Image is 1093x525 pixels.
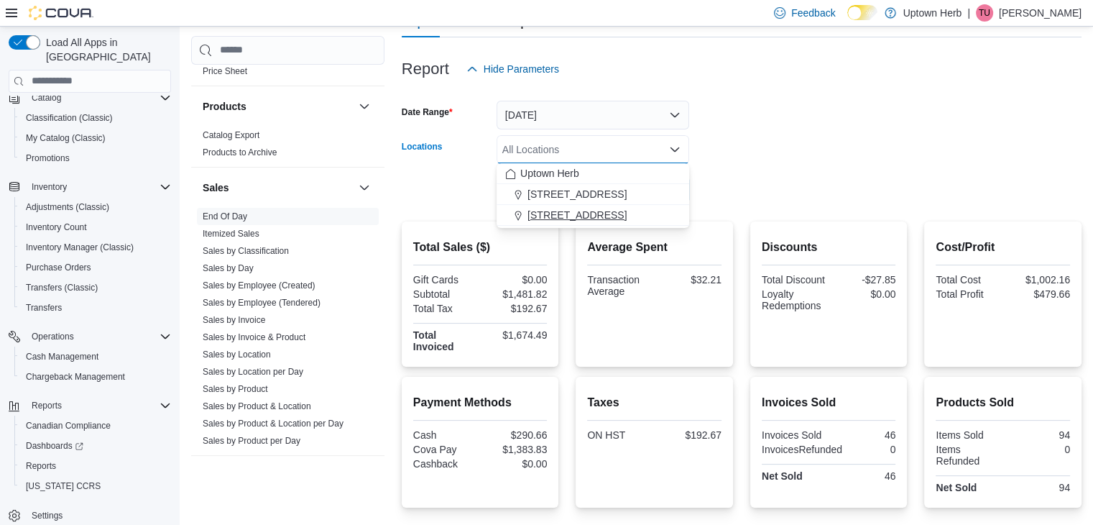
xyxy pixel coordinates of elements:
span: Inventory Count [20,219,171,236]
span: Catalog [32,92,61,104]
span: Reports [20,457,171,475]
button: Canadian Compliance [14,416,177,436]
span: Inventory Count [26,222,87,233]
span: Washington CCRS [20,478,171,495]
button: Transfers (Classic) [14,278,177,298]
span: Classification (Classic) [26,112,113,124]
button: Classification (Classic) [14,108,177,128]
span: Adjustments (Classic) [20,198,171,216]
div: $1,002.16 [1006,274,1070,286]
span: Sales by Employee (Created) [203,280,315,291]
span: Inventory Manager (Classic) [26,242,134,253]
a: Inventory Count [20,219,93,236]
h3: Report [402,60,449,78]
img: Cova [29,6,93,20]
h2: Products Sold [936,394,1070,411]
a: Sales by Employee (Tendered) [203,298,320,308]
button: Chargeback Management [14,367,177,387]
a: Price Sheet [203,66,247,76]
button: [DATE] [497,101,689,129]
span: TU [979,4,990,22]
span: Inventory [26,178,171,196]
p: | [967,4,970,22]
a: Canadian Compliance [20,417,116,434]
span: Sales by Product & Location per Day [203,418,343,429]
strong: Total Invoiced [413,329,454,352]
div: Choose from the following options [497,163,689,226]
span: Promotions [20,150,171,167]
div: Loyalty Redemptions [762,288,826,311]
div: Subtotal [413,288,477,300]
span: Purchase Orders [20,259,171,276]
button: Adjustments (Classic) [14,197,177,217]
a: Chargeback Management [20,368,131,385]
span: Operations [26,328,171,345]
a: Promotions [20,150,75,167]
span: Dashboards [20,437,171,455]
a: Sales by Employee (Created) [203,280,315,291]
button: Sales [356,179,373,196]
button: Reports [26,397,68,414]
div: Cova Pay [413,444,477,455]
a: [US_STATE] CCRS [20,478,106,495]
span: Settings [26,506,171,524]
div: 46 [831,470,895,482]
span: Sales by Location [203,349,271,360]
span: Transfers [20,299,171,316]
div: $0.00 [483,458,547,470]
span: Catalog Export [203,129,259,141]
span: [STREET_ADDRESS] [527,208,627,222]
div: $192.67 [483,303,547,314]
div: Total Tax [413,303,477,314]
span: Chargeback Management [26,371,125,383]
div: Total Discount [762,274,826,286]
div: $479.66 [1006,288,1070,300]
span: My Catalog (Classic) [26,132,106,144]
div: $290.66 [483,429,547,441]
div: $1,383.83 [483,444,547,455]
button: My Catalog (Classic) [14,128,177,148]
div: Tom Uszynski [976,4,993,22]
a: Transfers [20,299,68,316]
div: Total Cost [936,274,1000,286]
span: Purchase Orders [26,262,91,273]
p: [PERSON_NAME] [999,4,1082,22]
span: Sales by Location per Day [203,366,303,378]
p: Uptown Herb [903,4,962,22]
a: Transfers (Classic) [20,279,103,296]
span: My Catalog (Classic) [20,129,171,147]
span: Classification (Classic) [20,109,171,127]
a: Sales by Product & Location [203,401,311,411]
button: Reports [14,456,177,476]
div: 0 [848,444,895,455]
span: Uptown Herb [520,166,579,181]
div: Invoices Sold [762,429,826,441]
a: Dashboards [14,436,177,456]
div: 94 [1006,482,1070,493]
a: End Of Day [203,211,247,222]
a: Adjustments (Classic) [20,198,115,216]
button: Inventory [26,178,73,196]
button: Purchase Orders [14,257,177,278]
div: $0.00 [483,274,547,286]
div: ON HST [587,429,651,441]
label: Date Range [402,106,453,118]
span: [US_STATE] CCRS [26,480,101,492]
span: Load All Apps in [GEOGRAPHIC_DATA] [40,35,171,64]
a: Inventory Manager (Classic) [20,239,139,256]
div: -$27.85 [831,274,895,286]
div: Gift Cards [413,274,477,286]
span: Settings [32,510,63,521]
div: $0.00 [831,288,895,300]
a: Dashboards [20,437,89,455]
button: Transfers [14,298,177,318]
span: Sales by Invoice & Product [203,332,305,343]
span: Chargeback Management [20,368,171,385]
a: Cash Management [20,348,104,365]
button: Promotions [14,148,177,168]
div: Products [191,127,384,167]
div: Items Sold [936,429,1000,441]
a: Products to Archive [203,147,277,157]
a: Sales by Product [203,384,268,394]
div: Transaction Average [587,274,651,297]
